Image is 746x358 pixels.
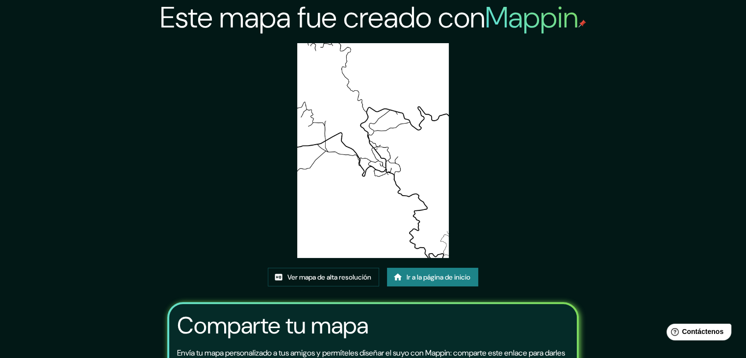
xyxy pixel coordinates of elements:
[177,310,368,341] font: Comparte tu mapa
[297,43,449,258] img: created-map
[387,268,478,286] a: Ir a la página de inicio
[268,268,379,286] a: Ver mapa de alta resolución
[659,320,735,347] iframe: Lanzador de widgets de ayuda
[407,273,470,281] font: Ir a la página de inicio
[578,20,586,27] img: pin de mapeo
[287,273,371,281] font: Ver mapa de alta resolución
